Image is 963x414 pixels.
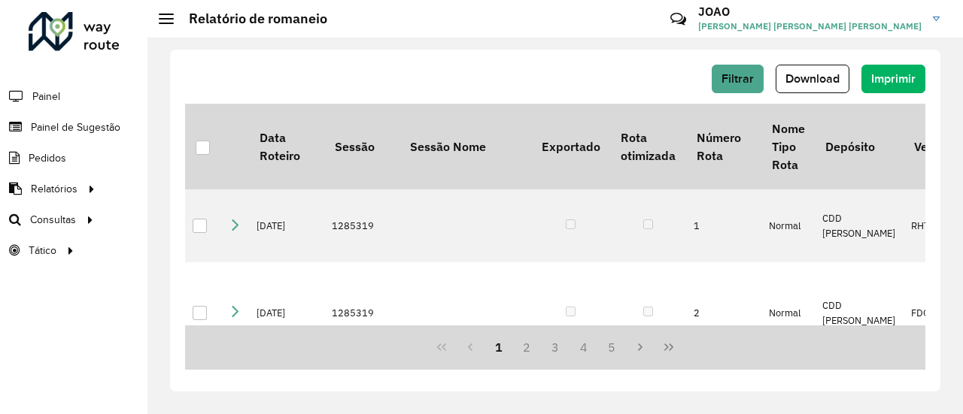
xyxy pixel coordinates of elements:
[249,262,324,364] td: [DATE]
[31,119,120,135] span: Painel de Sugestão
[662,3,694,35] a: Contato Rápido
[712,65,764,93] button: Filtrar
[871,72,916,85] span: Imprimir
[324,262,399,364] td: 1285319
[698,20,922,33] span: [PERSON_NAME] [PERSON_NAME] [PERSON_NAME]
[686,189,761,262] td: 1
[785,72,840,85] span: Download
[30,212,76,228] span: Consultas
[324,104,399,189] th: Sessão
[31,181,77,197] span: Relatórios
[698,5,922,19] h3: JOAO
[598,333,627,361] button: 5
[249,189,324,262] td: [DATE]
[29,243,56,258] span: Tático
[761,262,815,364] td: Normal
[485,333,513,361] button: 1
[815,262,904,364] td: CDD [PERSON_NAME]
[761,104,815,189] th: Nome Tipo Rota
[32,89,60,104] span: Painel
[686,262,761,364] td: 2
[249,104,324,189] th: Data Roteiro
[610,104,685,189] th: Rota otimizada
[815,189,904,262] td: CDD [PERSON_NAME]
[861,65,925,93] button: Imprimir
[815,104,904,189] th: Depósito
[570,333,598,361] button: 4
[174,11,327,27] h2: Relatório de romaneio
[655,333,683,361] button: Last Page
[626,333,655,361] button: Next Page
[531,104,610,189] th: Exportado
[29,150,66,166] span: Pedidos
[686,104,761,189] th: Número Rota
[512,333,541,361] button: 2
[776,65,849,93] button: Download
[541,333,570,361] button: 3
[761,189,815,262] td: Normal
[721,72,754,85] span: Filtrar
[324,189,399,262] td: 1285319
[399,104,531,189] th: Sessão Nome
